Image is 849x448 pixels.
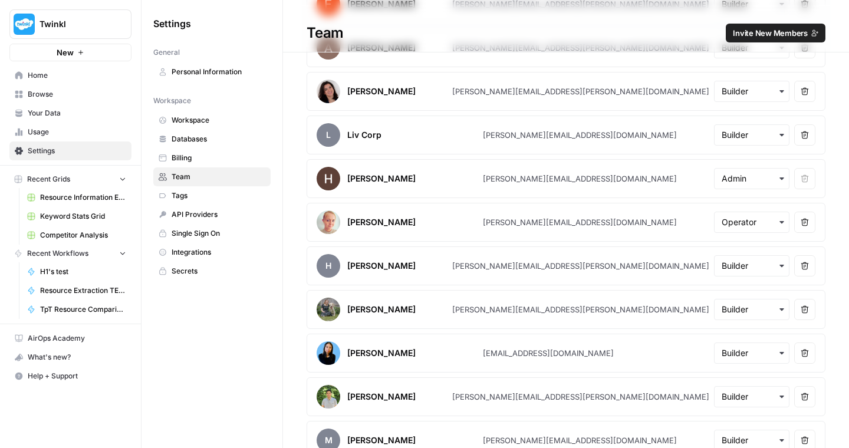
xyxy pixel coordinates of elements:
[153,186,271,205] a: Tags
[722,85,782,97] input: Builder
[317,254,340,278] span: H
[9,66,131,85] a: Home
[40,285,126,296] span: Resource Extraction TEST
[22,300,131,319] a: TpT Resource Comparison
[172,153,265,163] span: Billing
[9,85,131,104] a: Browse
[172,209,265,220] span: API Providers
[9,329,131,348] a: AirOps Academy
[40,18,111,30] span: Twinkl
[28,70,126,81] span: Home
[22,207,131,226] a: Keyword Stats Grid
[28,146,126,156] span: Settings
[172,266,265,276] span: Secrets
[22,262,131,281] a: H1's test
[722,304,782,315] input: Builder
[317,167,340,190] img: avatar
[283,24,849,42] div: Team
[22,188,131,207] a: Resource Information Extraction and Descriptions
[9,104,131,123] a: Your Data
[40,230,126,241] span: Competitor Analysis
[452,304,709,315] div: [PERSON_NAME][EMAIL_ADDRESS][PERSON_NAME][DOMAIN_NAME]
[10,348,131,366] div: What's new?
[172,134,265,144] span: Databases
[722,173,782,185] input: Admin
[347,391,416,403] div: [PERSON_NAME]
[153,130,271,149] a: Databases
[9,9,131,39] button: Workspace: Twinkl
[317,80,340,103] img: avatar
[153,224,271,243] a: Single Sign On
[483,129,677,141] div: [PERSON_NAME][EMAIL_ADDRESS][DOMAIN_NAME]
[172,228,265,239] span: Single Sign On
[28,127,126,137] span: Usage
[722,347,782,359] input: Builder
[452,260,709,272] div: [PERSON_NAME][EMAIL_ADDRESS][PERSON_NAME][DOMAIN_NAME]
[40,304,126,315] span: TpT Resource Comparison
[9,44,131,61] button: New
[317,210,340,234] img: avatar
[722,434,782,446] input: Builder
[40,211,126,222] span: Keyword Stats Grid
[452,391,709,403] div: [PERSON_NAME][EMAIL_ADDRESS][PERSON_NAME][DOMAIN_NAME]
[347,260,416,272] div: [PERSON_NAME]
[347,347,416,359] div: [PERSON_NAME]
[27,174,70,185] span: Recent Grids
[347,434,416,446] div: [PERSON_NAME]
[14,14,35,35] img: Twinkl Logo
[347,216,416,228] div: [PERSON_NAME]
[27,248,88,259] span: Recent Workflows
[483,347,614,359] div: [EMAIL_ADDRESS][DOMAIN_NAME]
[483,216,677,228] div: [PERSON_NAME][EMAIL_ADDRESS][DOMAIN_NAME]
[347,129,381,141] div: Liv Corp
[28,89,126,100] span: Browse
[172,67,265,77] span: Personal Information
[22,226,131,245] a: Competitor Analysis
[153,47,180,58] span: General
[153,62,271,81] a: Personal Information
[317,298,340,321] img: avatar
[172,190,265,201] span: Tags
[153,243,271,262] a: Integrations
[722,391,782,403] input: Builder
[483,173,677,185] div: [PERSON_NAME][EMAIL_ADDRESS][DOMAIN_NAME]
[153,205,271,224] a: API Providers
[172,115,265,126] span: Workspace
[347,173,416,185] div: [PERSON_NAME]
[9,245,131,262] button: Recent Workflows
[347,85,416,97] div: [PERSON_NAME]
[9,141,131,160] a: Settings
[317,123,340,147] span: L
[172,247,265,258] span: Integrations
[483,434,677,446] div: [PERSON_NAME][EMAIL_ADDRESS][DOMAIN_NAME]
[28,371,126,381] span: Help + Support
[153,149,271,167] a: Billing
[733,27,808,39] span: Invite New Members
[153,167,271,186] a: Team
[153,111,271,130] a: Workspace
[57,47,74,58] span: New
[153,17,191,31] span: Settings
[452,85,709,97] div: [PERSON_NAME][EMAIL_ADDRESS][PERSON_NAME][DOMAIN_NAME]
[172,172,265,182] span: Team
[9,348,131,367] button: What's new?
[28,333,126,344] span: AirOps Academy
[317,341,340,365] img: avatar
[347,304,416,315] div: [PERSON_NAME]
[28,108,126,118] span: Your Data
[153,95,191,106] span: Workspace
[317,385,340,409] img: avatar
[40,266,126,277] span: H1's test
[9,367,131,386] button: Help + Support
[9,170,131,188] button: Recent Grids
[9,123,131,141] a: Usage
[153,262,271,281] a: Secrets
[722,216,782,228] input: Operator
[722,129,782,141] input: Builder
[726,24,825,42] button: Invite New Members
[40,192,126,203] span: Resource Information Extraction and Descriptions
[22,281,131,300] a: Resource Extraction TEST
[722,260,782,272] input: Builder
